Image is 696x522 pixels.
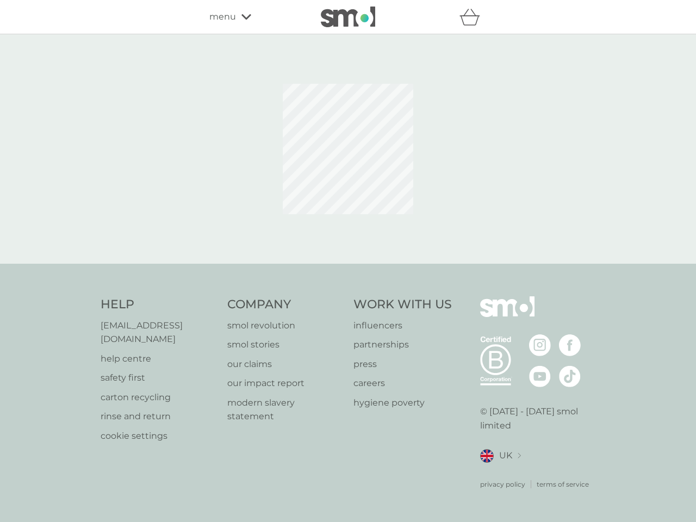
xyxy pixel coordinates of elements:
a: carton recycling [101,390,216,405]
img: visit the smol Youtube page [529,365,551,387]
img: smol [480,296,535,333]
img: visit the smol Tiktok page [559,365,581,387]
img: visit the smol Facebook page [559,334,581,356]
span: UK [499,449,512,463]
h4: Work With Us [353,296,452,313]
a: our claims [227,357,343,371]
a: smol revolution [227,319,343,333]
span: menu [209,10,236,24]
a: press [353,357,452,371]
img: visit the smol Instagram page [529,334,551,356]
img: select a new location [518,453,521,459]
a: hygiene poverty [353,396,452,410]
a: safety first [101,371,216,385]
a: [EMAIL_ADDRESS][DOMAIN_NAME] [101,319,216,346]
a: careers [353,376,452,390]
a: privacy policy [480,479,525,489]
a: modern slavery statement [227,396,343,424]
p: © [DATE] - [DATE] smol limited [480,405,596,432]
a: terms of service [537,479,589,489]
a: help centre [101,352,216,366]
h4: Company [227,296,343,313]
img: smol [321,7,375,27]
div: basket [459,6,487,28]
a: cookie settings [101,429,216,443]
a: partnerships [353,338,452,352]
img: UK flag [480,449,494,463]
a: our impact report [227,376,343,390]
a: smol stories [227,338,343,352]
a: influencers [353,319,452,333]
a: rinse and return [101,409,216,424]
h4: Help [101,296,216,313]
